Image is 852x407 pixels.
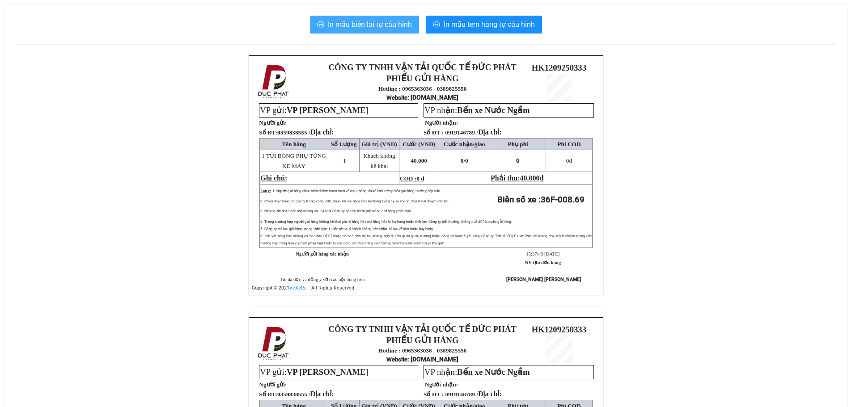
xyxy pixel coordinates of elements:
strong: Người gửi: [259,381,287,388]
span: Lưu ý: [260,189,271,193]
span: 0/ [461,157,468,164]
span: 0359838555 / [277,129,334,136]
span: In mẫu biên lai tự cấu hình [328,19,412,30]
strong: Hotline : 0965363036 - 0389825550 [378,347,467,354]
span: đ [540,174,544,182]
strong: Người gửi: [259,119,287,126]
strong: : [DOMAIN_NAME] [386,94,458,101]
span: printer [433,21,440,29]
span: VP gửi: [260,367,368,377]
span: 3: Nếu người nhận đến nhận hàng sau 24h thì Công ty sẽ tính thêm phí trông giữ hàng phát sinh. [260,209,411,213]
span: 1 [343,157,346,164]
span: VP gửi: [260,105,368,115]
span: VP [PERSON_NAME] [287,367,369,377]
span: 36F-008.69 [541,195,585,205]
strong: Hotline : 0965363036 - 0389825550 [378,85,467,92]
span: Địa chỉ: [310,128,334,136]
img: logo [255,63,293,101]
span: Tên hàng [282,141,306,147]
strong: Người gửi hàng xác nhận [296,252,349,256]
span: 5: Công ty chỉ lưu giữ hàng trong thời gian 1 tuần nếu quý khách không đến nhận, sẽ lưu về kho ho... [260,227,433,231]
strong: Người nhận: [425,119,458,126]
span: 2: Phiếu nhận hàng có giá trị trong vòng 24h. Sau 24h nếu hàng hóa hư hỏng Công ty sẽ không chịu ... [260,199,449,203]
a: VeXeRe [289,285,307,291]
span: Phải thu: [491,174,543,182]
span: Cước (VNĐ) [403,141,435,147]
button: printerIn mẫu biên lai tự cấu hình [310,16,419,34]
strong: PHIẾU GỬI HÀNG [386,74,459,83]
span: Website [386,94,407,101]
span: Phụ phí [508,141,528,147]
span: 0359838555 / [277,391,334,398]
span: VP nhận: [424,367,530,377]
button: printerIn mẫu tem hàng tự cấu hình [426,16,542,34]
span: Cước nhận/giao [444,141,485,147]
span: COD : [400,175,424,182]
span: printer [317,21,324,29]
span: 40.000 [411,157,427,164]
span: 15:37:49 [DATE] [526,252,560,256]
span: Bến xe Nước Ngầm [457,367,530,377]
strong: : [DOMAIN_NAME] [386,356,458,363]
span: 0919146789 / [445,391,502,398]
span: HK1209250333 [532,63,586,72]
span: 0 [516,157,520,164]
strong: Số ĐT : [424,391,444,398]
span: Giá trị (VNĐ) [361,141,397,147]
span: Số Lượng [331,141,357,147]
span: Website [386,356,407,363]
strong: Số ĐT: [259,129,334,136]
span: Bến xe Nước Ngầm [457,105,530,115]
span: Địa chỉ: [478,128,502,136]
span: Ghi chú: [260,174,287,182]
span: 0919146789 / [445,129,502,136]
strong: Số ĐT : [424,129,444,136]
span: In mẫu tem hàng tự cấu hình [444,19,535,30]
span: Phí COD [557,141,581,147]
span: 4: Trong trường hợp người gửi hàng không kê khai giá trị hàng hóa mà hàng hóa bị hư hỏng hoặc thấ... [260,220,512,224]
span: HK1209250333 [532,325,586,334]
span: Khách không kê khai [363,152,395,169]
span: 1 TÚI BÓNG PHỤ TÙNG XE MÁY [262,152,326,169]
strong: [PERSON_NAME] [PERSON_NAME] [506,277,581,282]
span: Địa chỉ: [310,390,334,398]
strong: CÔNG TY TNHH VẬN TẢI QUỐC TẾ ĐỨC PHÁT [329,324,517,334]
span: 1: Người gửi hàng chịu trách nhiệm hoàn toàn về mọi thông tin kê khai trên phiếu gửi hàng trước p... [272,189,441,193]
span: VP [PERSON_NAME] [287,105,369,115]
span: Địa chỉ: [478,390,502,398]
strong: NV tạo đơn hàng [525,260,561,265]
span: đ [566,157,572,164]
span: 40.000 [520,174,540,182]
span: Copyright © 2021 – All Rights Reserved [252,285,354,291]
strong: CÔNG TY TNHH VẬN TẢI QUỐC TẾ ĐỨC PHÁT [329,63,517,72]
span: 6: Đối với hàng hoá không có hoá đơn GTGT hoặc có hoá đơn nhưng không hợp lệ (do quản lý thị trườ... [260,234,592,245]
img: logo [255,325,293,362]
strong: Biển số xe : [497,195,585,205]
strong: Người nhận: [425,381,458,388]
span: Tôi đã đọc và đồng ý với các nội dung trên [280,277,365,282]
span: 0 [465,157,468,164]
span: 0 đ [416,175,424,182]
strong: Số ĐT: [259,391,334,398]
span: 0 [566,157,569,164]
strong: PHIẾU GỬI HÀNG [386,336,459,345]
span: VP nhận: [424,105,530,115]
